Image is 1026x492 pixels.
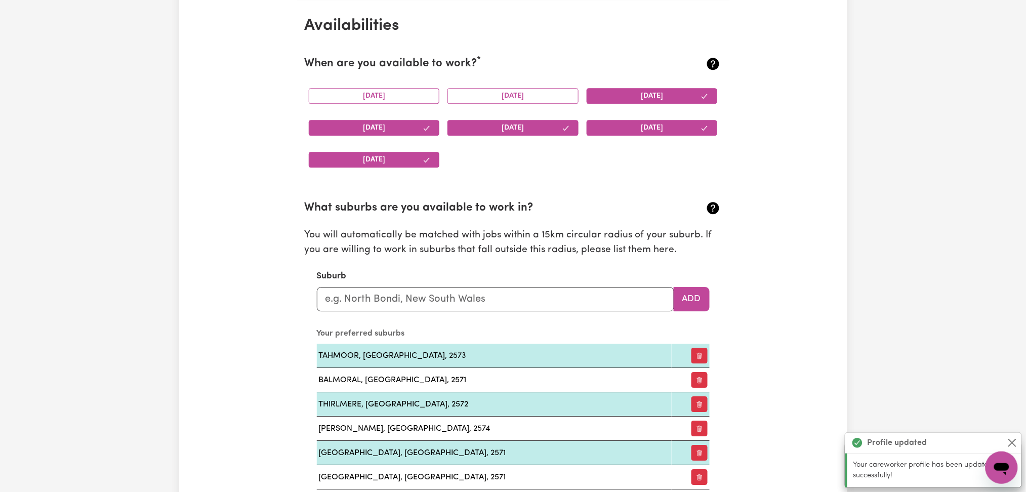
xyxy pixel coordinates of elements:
[309,88,440,104] button: [DATE]
[587,88,718,104] button: [DATE]
[317,392,672,417] td: THIRLMERE, [GEOGRAPHIC_DATA], 2572
[691,445,708,461] button: Remove preferred suburb
[317,441,672,465] td: [GEOGRAPHIC_DATA], [GEOGRAPHIC_DATA], 2571
[691,396,708,412] button: Remove preferred suburb
[674,287,710,311] button: Add to preferred suburbs
[309,120,440,136] button: [DATE]
[853,460,1015,481] p: Your careworker profile has been updated successfully!
[587,120,718,136] button: [DATE]
[447,120,579,136] button: [DATE]
[305,57,652,71] h2: When are you available to work?
[305,16,722,35] h2: Availabilities
[691,348,708,363] button: Remove preferred suburb
[317,368,672,392] td: BALMORAL, [GEOGRAPHIC_DATA], 2571
[691,372,708,388] button: Remove preferred suburb
[986,452,1018,484] iframe: Button to launch messaging window
[317,287,674,311] input: e.g. North Bondi, New South Wales
[309,152,440,168] button: [DATE]
[317,465,672,489] td: [GEOGRAPHIC_DATA], [GEOGRAPHIC_DATA], 2571
[305,201,652,215] h2: What suburbs are you available to work in?
[868,437,927,449] strong: Profile updated
[317,270,347,283] label: Suburb
[691,469,708,485] button: Remove preferred suburb
[317,344,672,368] td: TAHMOOR, [GEOGRAPHIC_DATA], 2573
[317,417,672,441] td: [PERSON_NAME], [GEOGRAPHIC_DATA], 2574
[305,228,722,258] p: You will automatically be matched with jobs within a 15km circular radius of your suburb. If you ...
[317,323,710,344] caption: Your preferred suburbs
[691,421,708,436] button: Remove preferred suburb
[447,88,579,104] button: [DATE]
[1006,437,1018,449] button: Close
